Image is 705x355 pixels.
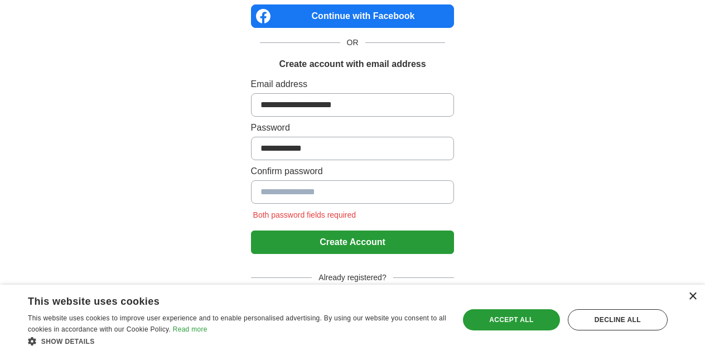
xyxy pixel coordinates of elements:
button: Create Account [251,231,455,254]
h1: Create account with email address [279,57,426,71]
label: Email address [251,78,455,91]
a: Continue with Facebook [251,4,455,28]
span: Already registered? [312,272,393,284]
span: OR [340,37,365,49]
div: Close [688,292,697,301]
label: Confirm password [251,165,455,178]
span: Both password fields required [251,210,358,219]
span: Show details [41,338,95,346]
div: Decline all [568,309,668,330]
div: This website uses cookies [28,291,418,308]
div: Accept all [463,309,560,330]
span: This website uses cookies to improve user experience and to enable personalised advertising. By u... [28,314,446,333]
a: Read more, opens a new window [173,325,207,333]
label: Password [251,121,455,135]
div: Show details [28,335,446,347]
